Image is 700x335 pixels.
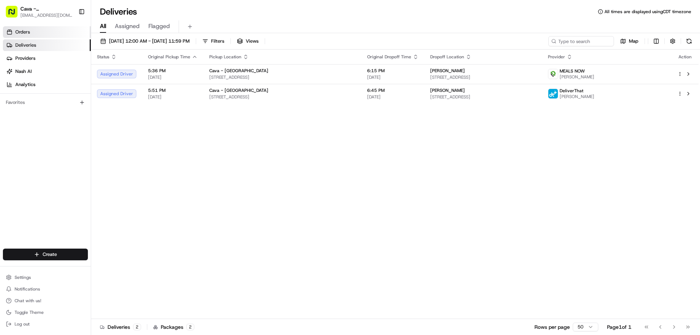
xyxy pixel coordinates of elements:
[7,7,22,22] img: Nash
[124,72,133,81] button: Start new chat
[367,54,411,60] span: Original Dropoff Time
[43,251,57,258] span: Create
[7,70,20,83] img: 1736555255976-a54dd68f-1ca7-489b-9aae-adbdc363a1c4
[79,133,82,139] span: •
[367,74,419,80] span: [DATE]
[3,307,88,318] button: Toggle Theme
[209,68,268,74] span: Cava - [GEOGRAPHIC_DATA]
[684,36,694,46] button: Refresh
[211,38,224,44] span: Filters
[430,87,465,93] span: [PERSON_NAME]
[548,89,558,98] img: profile_deliverthat_partner.png
[148,54,190,60] span: Original Pickup Time
[73,181,88,186] span: Pylon
[97,36,193,46] button: [DATE] 12:00 AM - [DATE] 11:59 PM
[15,113,20,119] img: 1736555255976-a54dd68f-1ca7-489b-9aae-adbdc363a1c4
[209,87,268,93] span: Cava - [GEOGRAPHIC_DATA]
[148,74,198,80] span: [DATE]
[15,274,31,280] span: Settings
[3,97,88,108] div: Favorites
[69,163,117,170] span: API Documentation
[148,87,198,93] span: 5:51 PM
[7,126,19,140] img: Wisdom Oko
[3,296,88,306] button: Chat with us!
[199,36,227,46] button: Filters
[15,81,35,88] span: Analytics
[3,284,88,294] button: Notifications
[109,38,190,44] span: [DATE] 12:00 AM - [DATE] 11:59 PM
[548,54,565,60] span: Provider
[15,42,36,48] span: Deliveries
[148,22,170,31] span: Flagged
[4,160,59,173] a: 📗Knowledge Base
[15,163,56,170] span: Knowledge Base
[430,94,536,100] span: [STREET_ADDRESS]
[430,74,536,80] span: [STREET_ADDRESS]
[607,323,631,331] div: Page 1 of 1
[148,94,198,100] span: [DATE]
[430,68,465,74] span: [PERSON_NAME]
[23,133,78,139] span: Wisdom [PERSON_NAME]
[61,113,63,119] span: •
[33,70,120,77] div: Start new chat
[7,106,19,118] img: Grace Nketiah
[3,66,91,77] a: Nash AI
[51,180,88,186] a: Powered byPylon
[186,324,194,330] div: 2
[62,164,67,170] div: 💻
[3,249,88,260] button: Create
[3,52,91,64] a: Providers
[23,113,59,119] span: [PERSON_NAME]
[3,3,75,20] button: Cava - [GEOGRAPHIC_DATA][EMAIL_ADDRESS][DOMAIN_NAME]
[367,94,419,100] span: [DATE]
[604,9,691,15] span: All times are displayed using CDT timezone
[3,26,91,38] a: Orders
[677,54,693,60] div: Action
[3,319,88,329] button: Log out
[7,164,13,170] div: 📗
[100,6,137,17] h1: Deliveries
[629,38,638,44] span: Map
[234,36,262,46] button: Views
[548,69,558,79] img: melas_now_logo.png
[7,95,47,101] div: Past conversations
[15,321,30,327] span: Log out
[209,94,355,100] span: [STREET_ADDRESS]
[15,309,44,315] span: Toggle Theme
[15,55,35,62] span: Providers
[246,38,258,44] span: Views
[560,74,594,80] span: [PERSON_NAME]
[534,323,570,331] p: Rows per page
[15,298,41,304] span: Chat with us!
[15,286,40,292] span: Notifications
[560,68,585,74] span: MEALS NOW
[148,68,198,74] span: 5:36 PM
[113,93,133,102] button: See all
[548,36,614,46] input: Type to search
[560,88,583,94] span: DeliverThat
[617,36,642,46] button: Map
[3,39,91,51] a: Deliveries
[59,160,120,173] a: 💻API Documentation
[15,70,28,83] img: 4920774857489_3d7f54699973ba98c624_72.jpg
[133,324,141,330] div: 2
[15,133,20,139] img: 1736555255976-a54dd68f-1ca7-489b-9aae-adbdc363a1c4
[33,77,100,83] div: We're available if you need us!
[20,12,73,18] button: [EMAIL_ADDRESS][DOMAIN_NAME]
[115,22,140,31] span: Assigned
[209,74,355,80] span: [STREET_ADDRESS]
[367,87,419,93] span: 6:45 PM
[153,323,194,331] div: Packages
[209,54,241,60] span: Pickup Location
[367,68,419,74] span: 6:15 PM
[560,94,594,100] span: [PERSON_NAME]
[3,272,88,283] button: Settings
[15,29,30,35] span: Orders
[20,5,73,12] button: Cava - [GEOGRAPHIC_DATA]
[7,29,133,41] p: Welcome 👋
[19,47,120,55] input: Clear
[3,79,91,90] a: Analytics
[65,113,79,119] span: [DATE]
